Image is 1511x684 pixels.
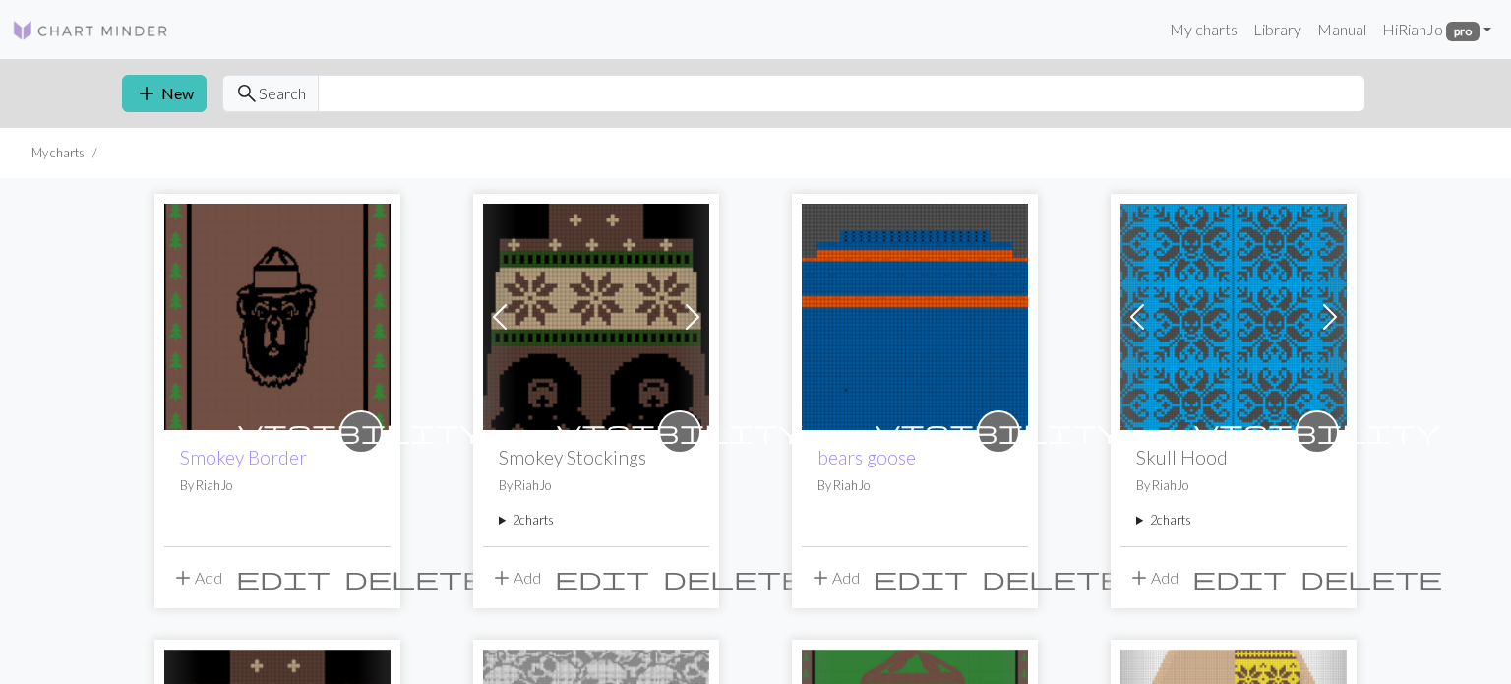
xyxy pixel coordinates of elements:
img: Logo [12,19,169,42]
summary: 2charts [1136,511,1331,529]
button: Add [802,559,867,596]
span: add [135,80,158,107]
span: pro [1446,22,1480,41]
a: Smokey Stocking 1 [483,305,709,324]
span: delete [982,564,1123,591]
h2: Smokey Stockings [499,446,694,468]
button: Add [164,559,229,596]
span: add [1127,564,1151,591]
button: New [122,75,207,112]
span: add [490,564,514,591]
span: edit [874,564,968,591]
a: Skull Hood [1120,305,1347,324]
span: edit [1192,564,1287,591]
span: search [235,80,259,107]
a: Smaller Blanket [164,305,391,324]
button: Edit [867,559,975,596]
span: visibility [876,416,1121,447]
a: Smokey Border [180,446,307,468]
span: edit [236,564,331,591]
span: add [809,564,832,591]
i: Edit [874,566,968,590]
li: My charts [31,144,85,162]
p: By RiahJo [1136,476,1331,495]
a: bears goose [817,446,916,468]
button: Delete [337,559,493,596]
a: My charts [1162,10,1245,49]
span: visibility [238,416,484,447]
span: Search [259,82,306,105]
a: Manual [1309,10,1374,49]
i: private [876,412,1121,452]
summary: 2charts [499,511,694,529]
button: Delete [1294,559,1449,596]
i: private [1194,412,1440,452]
span: edit [555,564,649,591]
i: Edit [1192,566,1287,590]
p: By RiahJo [817,476,1012,495]
p: By RiahJo [499,476,694,495]
img: bears goose [802,204,1028,430]
img: Smaller Blanket [164,204,391,430]
button: Add [1120,559,1185,596]
h2: Skull Hood [1136,446,1331,468]
a: Library [1245,10,1309,49]
i: Edit [236,566,331,590]
img: Smokey Stocking 1 [483,204,709,430]
i: private [557,412,803,452]
span: visibility [557,416,803,447]
span: visibility [1194,416,1440,447]
span: delete [344,564,486,591]
i: private [238,412,484,452]
button: Edit [229,559,337,596]
button: Add [483,559,548,596]
i: Edit [555,566,649,590]
button: Edit [548,559,656,596]
a: HiRiahJo pro [1374,10,1499,49]
span: delete [663,564,805,591]
a: bears goose [802,305,1028,324]
button: Delete [975,559,1130,596]
span: delete [1300,564,1442,591]
p: By RiahJo [180,476,375,495]
img: Skull Hood [1120,204,1347,430]
button: Delete [656,559,812,596]
span: add [171,564,195,591]
button: Edit [1185,559,1294,596]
